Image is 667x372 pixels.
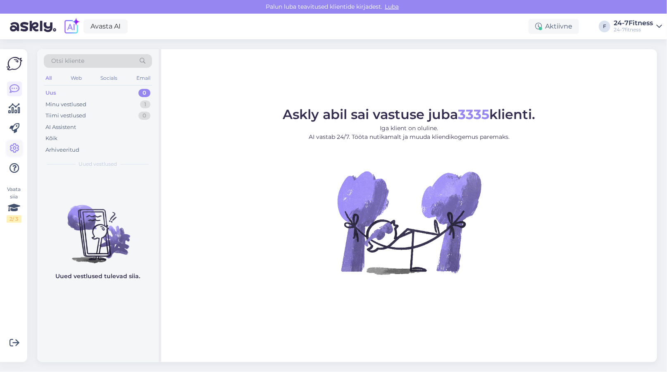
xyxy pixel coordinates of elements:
div: F [599,21,610,32]
span: Otsi kliente [51,57,84,65]
div: 0 [138,112,150,120]
div: Socials [99,73,119,83]
div: Aktiivne [529,19,579,34]
span: Uued vestlused [79,160,117,168]
div: 1 [140,100,150,109]
div: Web [69,73,83,83]
a: 24-7Fitness24-7fitness [614,20,662,33]
div: 24-7fitness [614,26,653,33]
div: 0 [138,89,150,97]
div: Uus [45,89,56,97]
a: Avasta AI [83,19,128,33]
span: Askly abil sai vastuse juba klienti. [283,106,536,122]
img: explore-ai [63,18,80,35]
span: Luba [382,3,401,10]
b: 3335 [458,106,490,122]
div: Arhiveeritud [45,146,79,154]
p: Uued vestlused tulevad siia. [56,272,141,281]
div: Tiimi vestlused [45,112,86,120]
div: Email [135,73,152,83]
div: Kõik [45,134,57,143]
img: No Chat active [335,148,484,297]
img: Askly Logo [7,56,22,72]
div: Vaata siia [7,186,21,223]
img: No chats [37,190,159,265]
div: All [44,73,53,83]
p: Iga klient on oluline. AI vastab 24/7. Tööta nutikamalt ja muuda kliendikogemus paremaks. [283,124,536,141]
div: AI Assistent [45,123,76,131]
div: 24-7Fitness [614,20,653,26]
div: 2 / 3 [7,215,21,223]
div: Minu vestlused [45,100,86,109]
